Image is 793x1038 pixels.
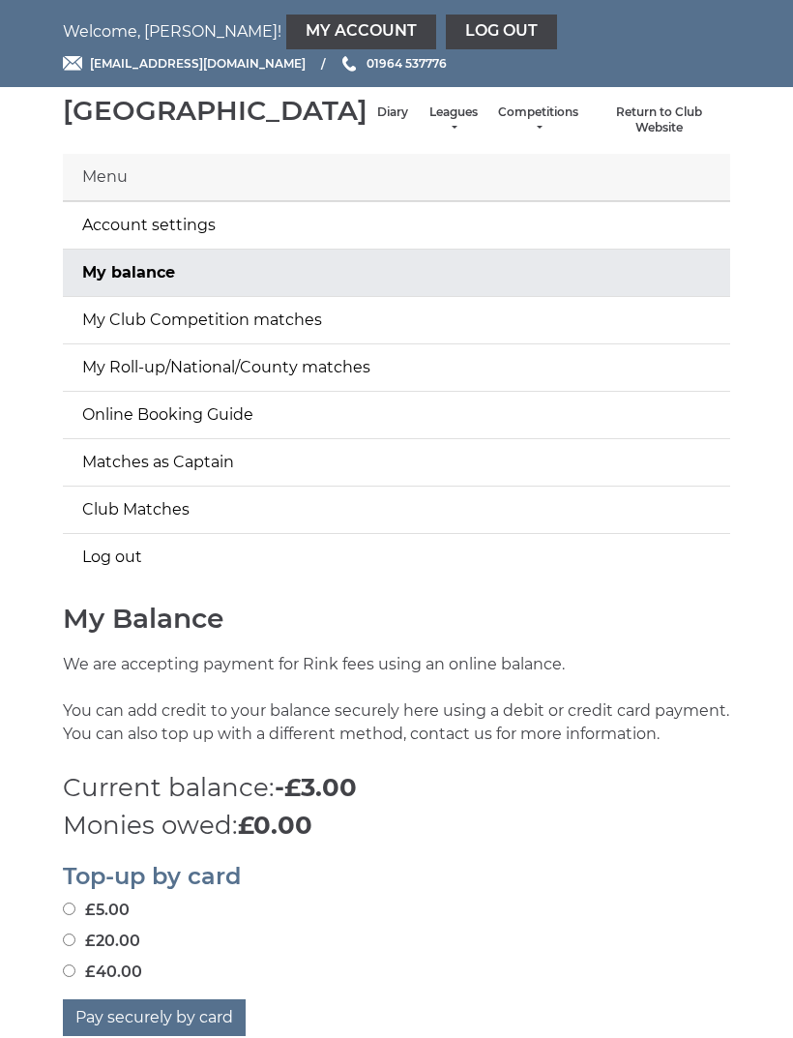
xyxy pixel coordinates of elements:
a: Leagues [427,104,479,136]
p: Monies owed: [63,807,730,845]
h1: My Balance [63,604,730,634]
p: Current balance: [63,769,730,807]
a: Competitions [498,104,578,136]
label: £40.00 [63,961,142,984]
strong: £0.00 [238,810,312,841]
a: Email [EMAIL_ADDRESS][DOMAIN_NAME] [63,54,306,73]
a: Matches as Captain [63,439,730,486]
a: Diary [377,104,408,121]
a: Return to Club Website [598,104,720,136]
p: We are accepting payment for Rink fees using an online balance. You can add credit to your balanc... [63,653,730,769]
input: £5.00 [63,903,75,915]
a: Phone us 01964 537776 [339,54,447,73]
a: Online Booking Guide [63,392,730,438]
span: 01964 537776 [367,56,447,71]
a: Account settings [63,202,730,249]
strong: -£3.00 [275,772,357,803]
label: £20.00 [63,930,140,953]
input: £20.00 [63,934,75,946]
a: My balance [63,250,730,296]
button: Pay securely by card [63,999,246,1036]
input: £40.00 [63,964,75,977]
a: Log out [63,534,730,580]
a: Club Matches [63,487,730,533]
label: £5.00 [63,899,130,922]
a: My Account [286,15,436,49]
a: My Roll-up/National/County matches [63,344,730,391]
a: Log out [446,15,557,49]
div: [GEOGRAPHIC_DATA] [63,96,367,126]
h2: Top-up by card [63,864,730,889]
img: Phone us [342,56,356,72]
div: Menu [63,154,730,201]
img: Email [63,56,82,71]
nav: Welcome, [PERSON_NAME]! [63,15,730,49]
span: [EMAIL_ADDRESS][DOMAIN_NAME] [90,56,306,71]
a: My Club Competition matches [63,297,730,343]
